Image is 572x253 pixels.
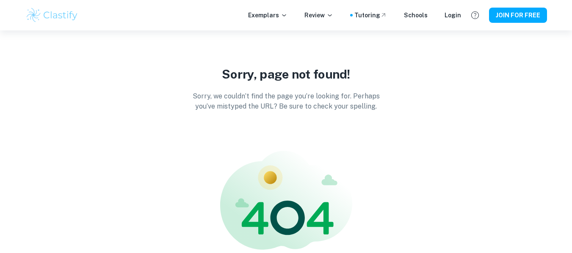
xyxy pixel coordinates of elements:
p: Sorry, we couldn’t find the page you’re looking for. Perhaps you’ve mistyped the URL? Be sure to ... [185,91,388,112]
button: Help and Feedback [468,8,482,22]
a: Schools [404,11,428,20]
img: Clastify logo [25,7,79,24]
p: Exemplars [248,11,287,20]
p: Sorry, page not found! [194,65,379,84]
button: JOIN FOR FREE [489,8,547,23]
a: Login [445,11,461,20]
p: Review [304,11,333,20]
a: Tutoring [354,11,387,20]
